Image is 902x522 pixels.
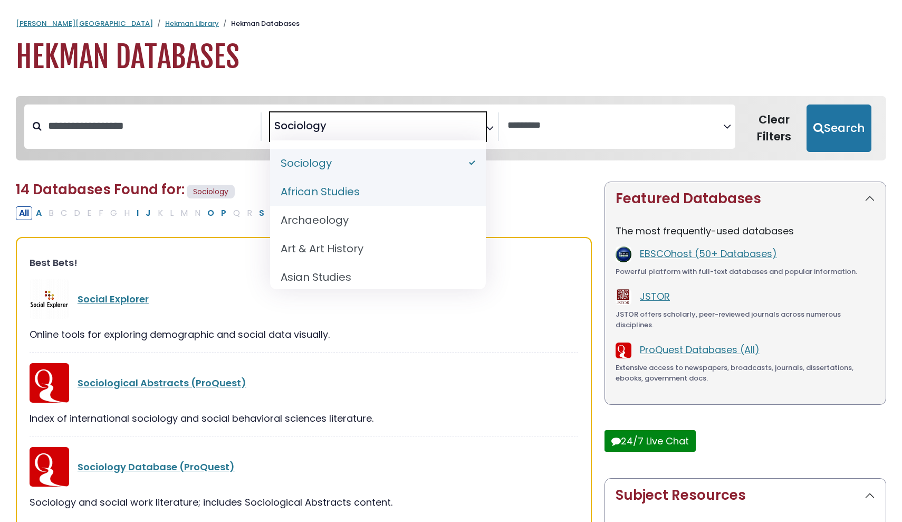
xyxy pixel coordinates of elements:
button: Featured Databases [605,182,886,215]
div: Extensive access to newspapers, broadcasts, journals, dissertations, ebooks, government docs. [616,363,875,383]
a: [PERSON_NAME][GEOGRAPHIC_DATA] [16,18,153,29]
span: 14 Databases Found for: [16,180,185,199]
a: Sociological Abstracts (ProQuest) [78,376,246,390]
li: Sociology [270,149,486,177]
textarea: Search [507,120,723,131]
input: Search database by title or keyword [42,117,261,135]
button: Filter Results O [204,206,217,220]
div: JSTOR offers scholarly, peer-reviewed journals across numerous disciplines. [616,309,875,330]
button: Filter Results P [218,206,229,220]
a: EBSCOhost (50+ Databases) [640,247,777,260]
a: ProQuest Databases (All) [640,343,760,356]
button: Subject Resources [605,479,886,512]
a: Social Explorer [78,292,149,306]
div: Sociology and social work literature; includes Sociological Abstracts content. [30,495,578,509]
li: Archaeology [270,206,486,234]
a: Sociology Database (ProQuest) [78,460,235,473]
nav: Search filters [16,96,886,160]
div: Powerful platform with full-text databases and popular information. [616,267,875,277]
a: JSTOR [640,290,670,303]
span: Sociology [274,118,327,134]
h3: Best Bets! [30,257,578,269]
button: Submit for Search Results [807,105,871,152]
li: Asian Studies [270,263,486,291]
button: Filter Results S [256,206,267,220]
div: Alpha-list to filter by first letter of database name [16,206,371,219]
button: 24/7 Live Chat [604,430,696,452]
nav: breadcrumb [16,18,886,29]
h1: Hekman Databases [16,40,886,75]
li: Hekman Databases [219,18,300,29]
button: Clear Filters [742,105,807,152]
button: Filter Results A [33,206,45,220]
button: Filter Results J [142,206,154,220]
li: Sociology [270,118,327,134]
button: All [16,206,32,220]
button: Filter Results I [133,206,142,220]
a: Hekman Library [165,18,219,29]
span: Sociology [187,185,235,199]
li: Art & Art History [270,234,486,263]
div: Index of international sociology and social behavioral sciences literature. [30,411,578,425]
li: African Studies [270,177,486,206]
p: The most frequently-used databases [616,224,875,238]
textarea: Search [329,124,336,135]
div: Online tools for exploring demographic and social data visually. [30,327,578,341]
